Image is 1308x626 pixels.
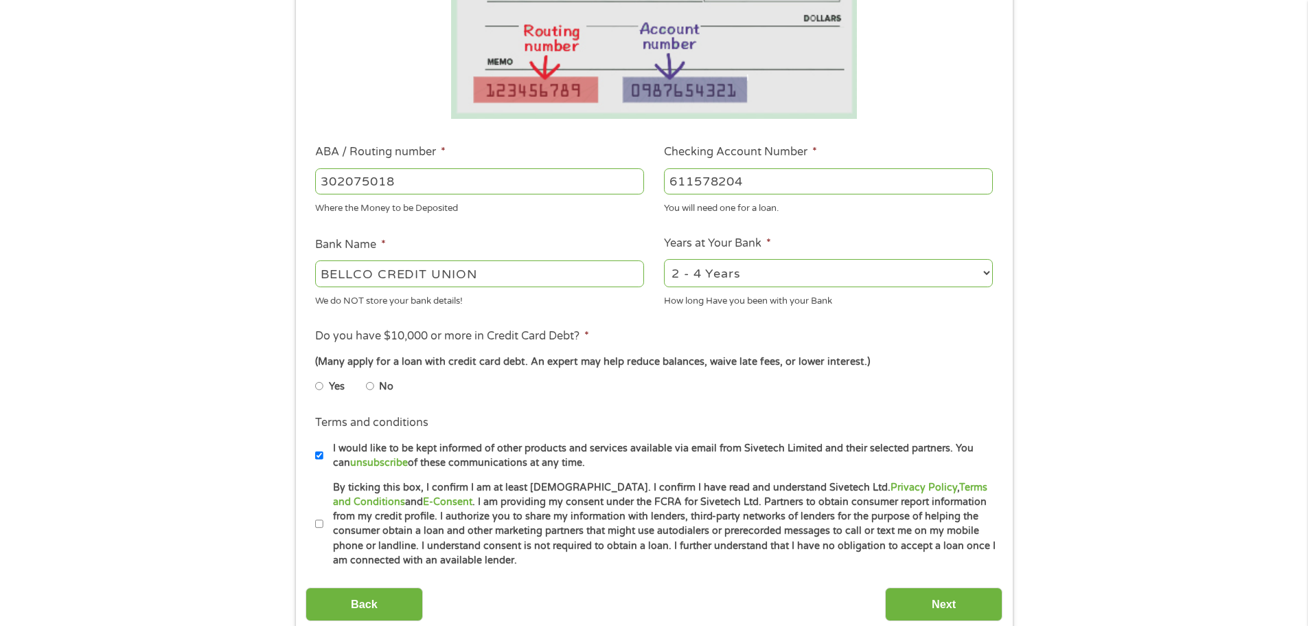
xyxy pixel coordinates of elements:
[315,329,589,344] label: Do you have $10,000 or more in Credit Card Debt?
[315,355,992,370] div: (Many apply for a loan with credit card debt. An expert may help reduce balances, waive late fees...
[423,496,472,508] a: E-Consent
[315,238,386,252] label: Bank Name
[333,482,987,508] a: Terms and Conditions
[891,482,957,493] a: Privacy Policy
[329,379,345,394] label: Yes
[664,145,817,159] label: Checking Account Number
[306,588,423,621] input: Back
[323,441,997,471] label: I would like to be kept informed of other products and services available via email from Sivetech...
[315,289,644,308] div: We do NOT store your bank details!
[323,480,997,568] label: By ticking this box, I confirm I am at least [DEMOGRAPHIC_DATA]. I confirm I have read and unders...
[664,197,993,216] div: You will need one for a loan.
[379,379,393,394] label: No
[350,457,408,469] a: unsubscribe
[885,588,1002,621] input: Next
[315,197,644,216] div: Where the Money to be Deposited
[315,168,644,194] input: 263177916
[315,145,446,159] label: ABA / Routing number
[664,289,993,308] div: How long Have you been with your Bank
[664,168,993,194] input: 345634636
[315,416,428,430] label: Terms and conditions
[664,236,771,251] label: Years at Your Bank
